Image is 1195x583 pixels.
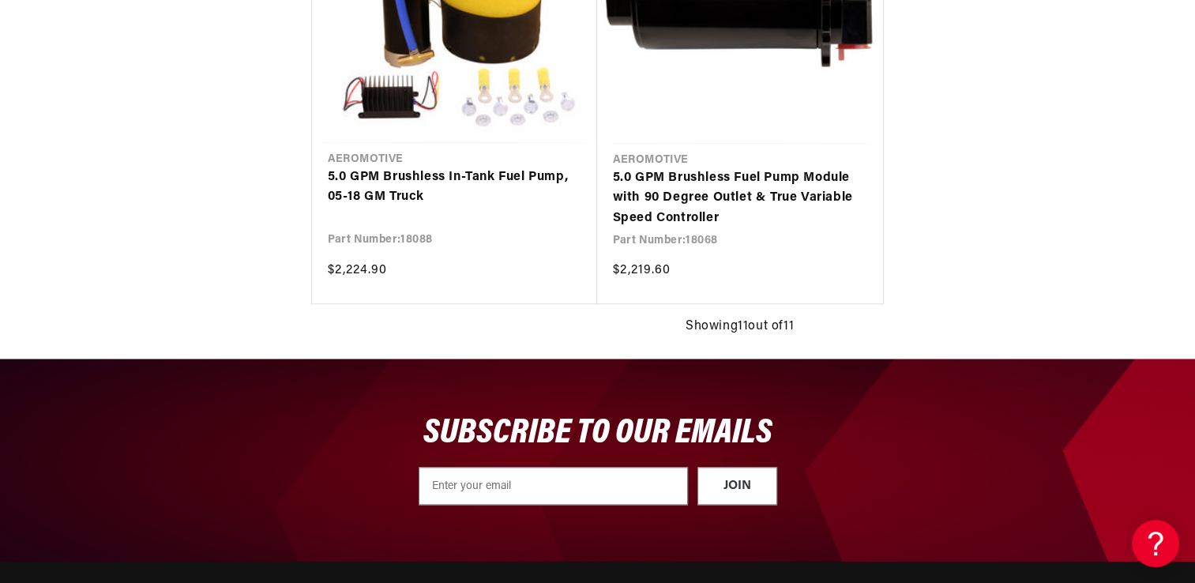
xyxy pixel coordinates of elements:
[613,168,867,229] a: 5.0 GPM Brushless Fuel Pump Module with 90 Degree Outlet & True Variable Speed Controller
[686,317,794,337] span: Showing 11 out of 11
[419,467,688,505] input: Enter your email
[697,467,777,505] button: JOIN
[423,416,772,451] span: SUBSCRIBE TO OUR EMAILS
[328,167,581,208] a: 5.0 GPM Brushless In-Tank Fuel Pump, 05-18 GM Truck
